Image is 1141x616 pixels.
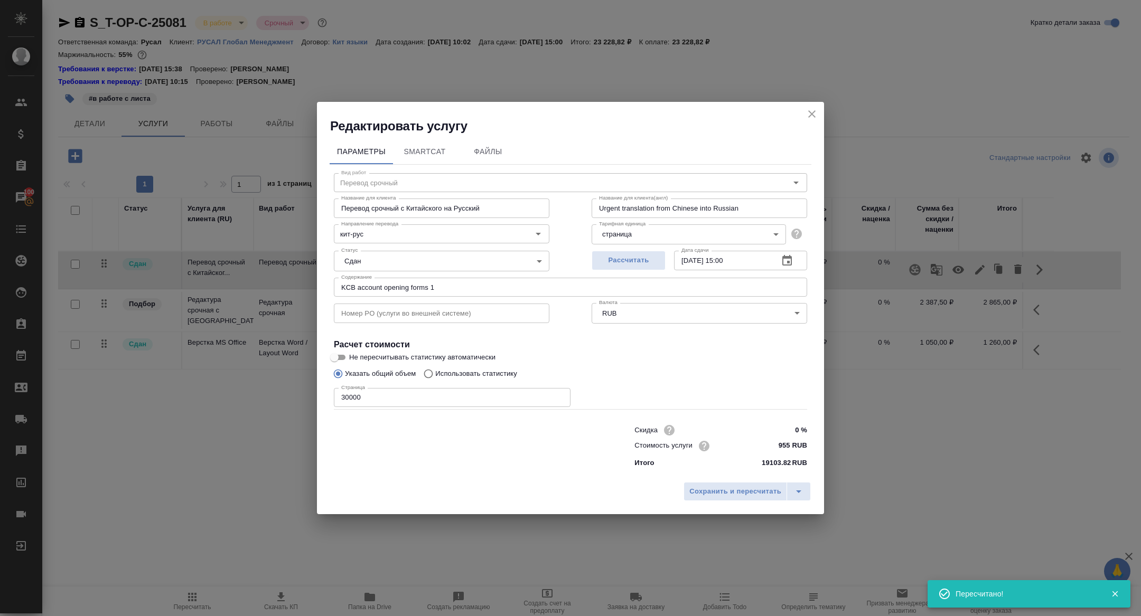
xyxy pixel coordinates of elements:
input: ✎ Введи что-нибудь [768,422,807,438]
button: Open [531,226,546,241]
div: страница [592,224,786,244]
button: Рассчитать [592,251,666,270]
p: Стоимость услуги [634,440,693,451]
button: RUB [599,309,620,318]
span: Параметры [336,145,387,158]
span: Не пересчитывать статистику автоматически [349,352,495,363]
button: Закрыть [1104,589,1126,599]
span: Сохранить и пересчитать [689,486,781,498]
p: Указать общий объем [345,368,416,379]
div: Пересчитано! [956,589,1095,599]
button: страница [599,230,635,239]
span: Рассчитать [597,254,660,267]
button: Сдан [341,257,364,266]
div: RUB [592,303,807,323]
h4: Расчет стоимости [334,338,807,351]
p: Итого [634,458,654,468]
span: SmartCat [399,145,450,158]
p: Использовать статистику [435,368,517,379]
button: close [804,106,820,122]
div: split button [684,482,811,501]
input: ✎ Введи что-нибудь [768,438,807,453]
span: Файлы [463,145,513,158]
p: 19103.82 [762,458,791,468]
h2: Редактировать услугу [330,118,824,135]
p: RUB [792,458,807,468]
div: Сдан [334,251,549,271]
button: Сохранить и пересчитать [684,482,787,501]
p: Скидка [634,425,658,435]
